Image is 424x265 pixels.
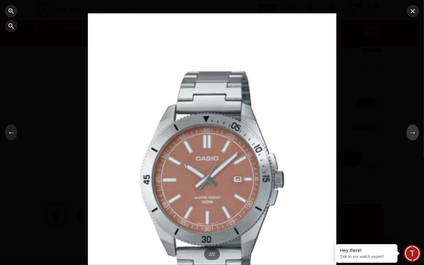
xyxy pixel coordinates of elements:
div: 2 / 2 [204,249,220,260]
div: Chat Widget [404,245,421,262]
button: → [407,124,419,141]
p: Talk to our watch expert! [340,254,393,259]
div: Hey there! [340,247,393,254]
button: ← [5,124,17,141]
